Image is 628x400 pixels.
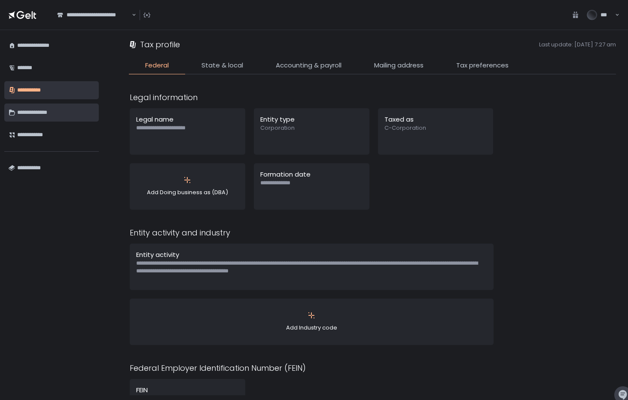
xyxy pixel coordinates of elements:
[136,385,148,394] span: FEIN
[374,61,424,70] span: Mailing address
[456,61,509,70] span: Tax preferences
[384,115,414,124] span: Taxed as
[260,115,295,124] span: Entity type
[260,170,311,179] span: Formation date
[254,108,369,155] button: Entity typeCorporation
[130,92,494,103] div: Legal information
[130,227,494,238] div: Entity activity and industry
[136,305,487,339] div: Add Industry code
[384,124,487,132] span: C-Corporation
[140,39,180,50] h1: Tax profile
[52,6,136,24] div: Search for option
[136,170,239,203] div: Add Doing business as (DBA)
[130,362,494,374] div: Federal Employer Identification Number (FEIN)
[145,61,169,70] span: Federal
[276,61,341,70] span: Accounting & payroll
[130,163,245,210] button: Add Doing business as (DBA)
[136,115,174,124] span: Legal name
[183,41,616,49] span: Last update: [DATE] 7:27 am
[260,124,363,132] span: Corporation
[136,250,179,259] span: Entity activity
[201,61,243,70] span: State & local
[130,299,494,345] button: Add Industry code
[378,108,494,155] button: Taxed asC-Corporation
